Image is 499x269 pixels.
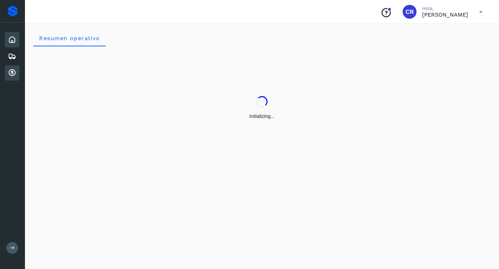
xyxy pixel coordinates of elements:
div: Inicio [5,32,19,47]
span: Resumen operativo [39,35,100,41]
p: CARLOS RODOLFO BELLI PEDRAZA [422,11,468,18]
p: Hola, [422,6,468,11]
div: Embarques [5,49,19,64]
div: Cuentas por cobrar [5,65,19,81]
